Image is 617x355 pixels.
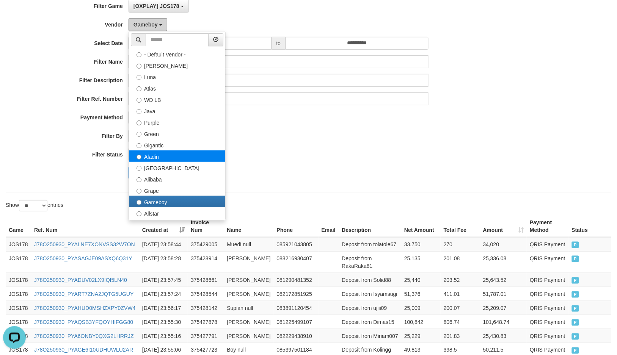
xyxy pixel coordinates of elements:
span: PAID [572,256,579,262]
th: Description [339,216,402,237]
td: 806.74 [441,315,480,329]
label: WD LB [129,94,225,105]
input: Gameboy [137,200,141,205]
a: J78O250930_PYA6ONBY0QXG2LHRRJZ [34,333,134,339]
span: PAID [572,333,579,340]
td: [DATE] 23:58:44 [139,237,188,252]
td: 34,020 [480,237,527,252]
td: Deposit from Solid88 [339,273,402,287]
th: Status [569,216,611,237]
span: PAID [572,291,579,298]
td: JOS178 [6,315,31,329]
td: 25,336.08 [480,251,527,273]
input: Atlas [137,86,141,91]
td: 375428914 [188,251,224,273]
td: 33,750 [401,237,441,252]
label: Green [129,128,225,139]
input: Aladin [137,155,141,160]
th: Ref. Num [31,216,139,237]
label: Xtr [129,219,225,230]
input: [GEOGRAPHIC_DATA] [137,166,141,171]
td: Deposit from Dimas15 [339,315,402,329]
th: Name [224,216,274,237]
td: 081290481352 [274,273,319,287]
td: [PERSON_NAME] [224,329,274,343]
label: Show entries [6,200,63,211]
span: PAID [572,347,579,354]
span: PAID [572,242,579,248]
th: Net Amount [401,216,441,237]
input: Green [137,132,141,137]
input: - Default Vendor - [137,52,141,57]
span: PAID [572,319,579,326]
td: JOS178 [6,287,31,301]
td: QRIS Payment [527,329,568,343]
td: JOS178 [6,251,31,273]
td: 51,376 [401,287,441,301]
input: [PERSON_NAME] [137,64,141,69]
input: Purple [137,120,141,125]
td: 088216930407 [274,251,319,273]
td: 375427878 [188,315,224,329]
a: J78O250930_PYALNE7XONVSS32W7ON [34,241,135,247]
td: [DATE] 23:57:24 [139,287,188,301]
a: J78O250930_PYAQSB3YFQOYHIFGG80 [34,319,133,325]
td: 411.01 [441,287,480,301]
td: 25,209.07 [480,301,527,315]
td: 25,440 [401,273,441,287]
td: 25,229 [401,329,441,343]
button: Open LiveChat chat widget [3,3,26,26]
td: 25,135 [401,251,441,273]
td: 081225499107 [274,315,319,329]
td: Deposit from Isyamsugi [339,287,402,301]
label: Luna [129,71,225,82]
label: - Default Vendor - [129,48,225,59]
td: 100,842 [401,315,441,329]
td: [PERSON_NAME] [224,315,274,329]
td: QRIS Payment [527,301,568,315]
label: Gigantic [129,139,225,150]
label: Aladin [129,150,225,162]
td: 201.08 [441,251,480,273]
td: [DATE] 23:57:45 [139,273,188,287]
th: Created at: activate to sort column ascending [139,216,188,237]
label: [PERSON_NAME] [129,59,225,71]
th: Invoice Num [188,216,224,237]
td: [DATE] 23:55:30 [139,315,188,329]
input: Luna [137,75,141,80]
td: 375427791 [188,329,224,343]
td: 51,787.01 [480,287,527,301]
td: 201.83 [441,329,480,343]
td: [DATE] 23:56:17 [139,301,188,315]
span: [OXPLAY] JOS178 [133,3,179,9]
td: 25,009 [401,301,441,315]
input: Alibaba [137,177,141,182]
td: [PERSON_NAME] [224,273,274,287]
th: Payment Method [527,216,568,237]
label: Grape [129,185,225,196]
a: J78O250930_PYAGE6I10UDHUWLU2AR [34,347,133,353]
th: Total Fee [441,216,480,237]
input: Gigantic [137,143,141,148]
td: JOS178 [6,237,31,252]
a: J78O250930_PYAHUD0MSHZXPY0ZVW4 [34,305,135,311]
td: Muedi null [224,237,274,252]
input: Grape [137,189,141,194]
td: 101,648.74 [480,315,527,329]
label: Atlas [129,82,225,94]
button: Gameboy [129,18,167,31]
td: 375429005 [188,237,224,252]
td: 270 [441,237,480,252]
td: 085921043805 [274,237,319,252]
th: Phone [274,216,319,237]
td: JOS178 [6,301,31,315]
td: 25,430.83 [480,329,527,343]
span: Gameboy [133,22,158,28]
label: Gameboy [129,196,225,207]
td: Deposit from ujiii09 [339,301,402,315]
td: 375428142 [188,301,224,315]
a: J78O250930_PYART7ZNA2JQTG5UGUY [34,291,134,297]
td: Deposit from Miriam007 [339,329,402,343]
td: 200.07 [441,301,480,315]
a: J78O250930_PYASAGJE09ASXQ6Q31Y [34,255,132,261]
